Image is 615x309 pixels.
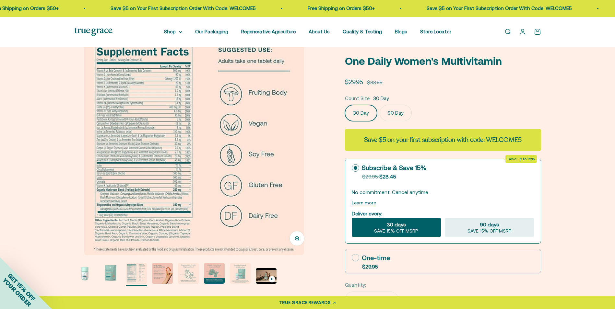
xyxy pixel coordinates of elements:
button: Go to item 4 [152,263,173,286]
button: Go to item 2 [100,263,121,286]
legend: Count Size: [345,95,371,102]
strong: Save $5 on your first subscription with code: WELCOME5 [364,135,522,144]
img: We select ingredients that play a concrete role in true health, and we include them at effective ... [74,263,95,284]
img: Reighi supports healthy aging.* Cordyceps support endurance.* Our extracts come exclusively from ... [204,263,225,284]
compare-at-price: $33.95 [367,79,383,86]
button: Go to item 1 [74,263,95,286]
button: Go to item 3 [126,263,147,286]
a: About Us [309,29,330,34]
p: Save $5 on Your First Subscription Order With Code: WELCOME5 [108,5,253,12]
p: Save $5 on Your First Subscription Order With Code: WELCOME5 [424,5,569,12]
a: Our Packaging [195,29,228,34]
button: Increase quantity [379,292,398,307]
button: Go to item 6 [204,263,225,286]
p: One Daily Women's Multivitamin [345,53,541,69]
a: Regenerative Agriculture [241,29,296,34]
button: Go to item 5 [178,263,199,286]
a: Store Locator [420,29,451,34]
a: Free Shipping on Orders $50+ [305,6,372,11]
img: We select ingredients that play a concrete role in true health, and we include them at effective ... [100,263,121,284]
button: Go to item 8 [256,268,277,286]
img: We select ingredients that play a concrete role in true health, and we include them at effective ... [126,263,147,284]
span: YOUR ORDER [1,277,32,308]
button: Go to item 7 [230,263,251,286]
label: Quantity: [345,281,366,289]
summary: Shop [164,28,182,36]
button: Decrease quantity [345,292,364,307]
a: Quality & Testing [343,29,382,34]
div: TRUE GRACE REWARDS [279,299,331,306]
img: When you opt for our refill pouches instead of buying a whole new bottle every time you buy suppl... [230,263,251,284]
img: - 1200IU of Vitamin D3 from Lichen and 60 mcg of Vitamin K2 from Mena-Q7 - Regenerative & organic... [152,263,173,284]
img: We select ingredients that play a concrete role in true health, and we include them at effective ... [84,35,304,255]
img: Holy Basil and Ashwagandha are Ayurvedic herbs known as "adaptogens." They support overall health... [178,263,199,284]
span: 30 Day [373,95,389,102]
span: GET 15% OFF [6,272,37,302]
sale-price: $29.95 [345,77,363,87]
a: Blogs [395,29,407,34]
